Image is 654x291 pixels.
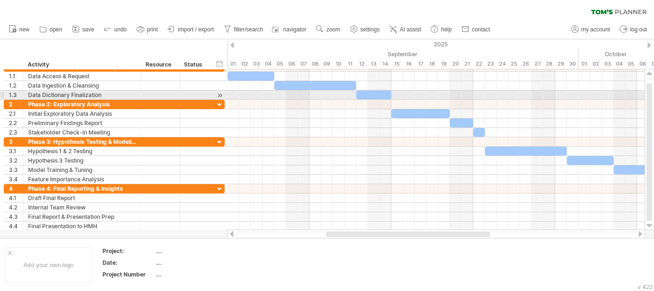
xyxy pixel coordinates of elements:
[544,59,555,69] div: Sunday, 28 September 2025
[271,23,309,36] a: navigator
[360,26,380,33] span: settings
[617,23,650,36] a: log out
[184,60,205,69] div: Status
[9,81,23,90] div: 1.2
[298,59,309,69] div: Sunday, 7 September 2025
[450,59,462,69] div: Saturday, 20 September 2025
[134,23,161,36] a: print
[462,59,473,69] div: Sunday, 21 September 2025
[28,175,136,184] div: Feature Importance Analysis
[221,23,266,36] a: filter/search
[9,109,23,118] div: 2.1
[368,59,380,69] div: Saturday, 13 September 2025
[532,59,544,69] div: Saturday, 27 September 2025
[567,59,579,69] div: Tuesday, 30 September 2025
[345,59,356,69] div: Thursday, 11 September 2025
[9,222,23,231] div: 4.4
[146,60,174,69] div: Resource
[103,247,154,255] div: Project:
[520,59,532,69] div: Friday, 26 September 2025
[102,23,130,36] a: undo
[28,156,136,165] div: Hypothesis 3 Testing
[28,90,136,99] div: Data Dictionary Finalization
[263,59,274,69] div: Thursday, 4 September 2025
[309,59,321,69] div: Monday, 8 September 2025
[28,222,136,231] div: Final Presentation to HMH
[156,259,235,267] div: ....
[579,59,590,69] div: Wednesday, 1 October 2025
[9,100,23,109] div: 2
[234,26,263,33] span: filter/search
[239,59,251,69] div: Tuesday, 2 September 2025
[274,59,286,69] div: Friday, 5 September 2025
[9,175,23,184] div: 3.4
[50,26,62,33] span: open
[9,203,23,212] div: 4.2
[28,184,136,193] div: Phase 4: Final Reporting & Insights
[28,203,136,212] div: Internal Team Review
[9,90,23,99] div: 1.3
[178,26,214,33] span: import / export
[485,59,497,69] div: Tuesday, 23 September 2025
[638,284,653,291] div: v 422
[314,23,343,36] a: zoom
[19,26,29,33] span: new
[391,59,403,69] div: Monday, 15 September 2025
[228,49,579,59] div: September 2025
[28,194,136,202] div: Draft Final Report
[9,147,23,156] div: 3.1
[37,23,65,36] a: open
[70,23,97,36] a: save
[28,165,136,174] div: Model Training & Tuning
[228,59,239,69] div: Monday, 1 September 2025
[156,270,235,278] div: ....
[380,59,391,69] div: Sunday, 14 September 2025
[103,259,154,267] div: Date:
[9,72,23,81] div: 1.1
[283,26,306,33] span: navigator
[28,119,136,127] div: Preliminary Findings Report
[333,59,345,69] div: Wednesday, 10 September 2025
[497,59,508,69] div: Wednesday, 24 September 2025
[28,128,136,137] div: Stakeholder Check-in Meeting
[602,59,614,69] div: Friday, 3 October 2025
[625,59,637,69] div: Sunday, 5 October 2025
[472,26,490,33] span: contact
[508,59,520,69] div: Thursday, 25 September 2025
[428,23,455,36] a: help
[555,59,567,69] div: Monday, 29 September 2025
[165,23,217,36] a: import / export
[630,26,647,33] span: log out
[569,23,613,36] a: my account
[321,59,333,69] div: Tuesday, 9 September 2025
[286,59,298,69] div: Saturday, 6 September 2025
[251,59,263,69] div: Wednesday, 3 September 2025
[426,59,438,69] div: Thursday, 18 September 2025
[114,26,127,33] span: undo
[28,81,136,90] div: Data Ingestion & Cleansing
[156,247,235,255] div: ....
[400,26,421,33] span: AI assist
[473,59,485,69] div: Monday, 22 September 2025
[7,23,32,36] a: new
[9,156,23,165] div: 3.2
[9,212,23,221] div: 4.3
[590,59,602,69] div: Thursday, 2 October 2025
[326,26,340,33] span: zoom
[356,59,368,69] div: Friday, 12 September 2025
[28,72,136,81] div: Data Access & Request
[215,90,224,100] div: scroll to activity
[28,60,136,69] div: Activity
[9,128,23,137] div: 2.3
[82,26,94,33] span: save
[103,270,154,278] div: Project Number
[28,137,136,146] div: Phase 3: Hypothesis Testing & Modeling
[403,59,415,69] div: Tuesday, 16 September 2025
[438,59,450,69] div: Friday, 19 September 2025
[614,59,625,69] div: Saturday, 4 October 2025
[28,212,136,221] div: Final Report & Presentation Prep
[9,184,23,193] div: 4
[28,100,136,109] div: Phase 2: Exploratory Analysis
[5,247,92,283] div: Add your own logo
[9,194,23,202] div: 4.1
